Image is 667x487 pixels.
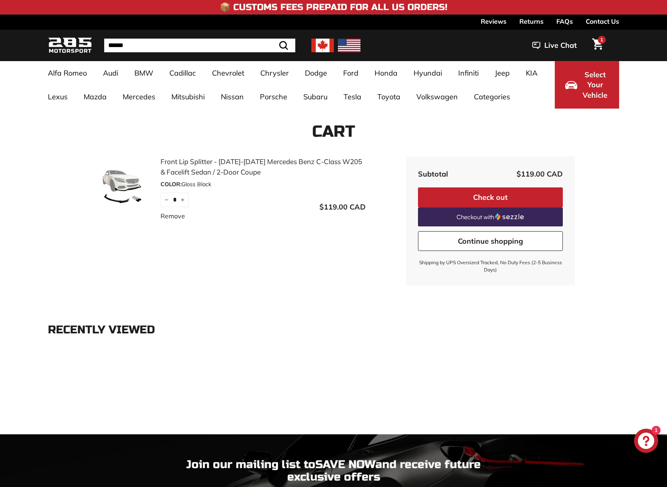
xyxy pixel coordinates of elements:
[126,61,161,85] a: BMW
[544,40,577,51] span: Live Chat
[48,123,619,140] h1: Cart
[104,39,295,52] input: Search
[556,14,573,28] a: FAQs
[161,156,366,177] a: Front Lip Splitter - [DATE]-[DATE] Mercedes Benz C-Class W205 & Facelift Sedan / 2-Door Coupe
[161,61,204,85] a: Cadillac
[418,168,448,179] div: Subtotal
[518,61,546,85] a: KIA
[586,14,619,28] a: Contact Us
[252,61,297,85] a: Chrysler
[522,35,587,55] button: Live Chat
[466,85,518,109] a: Categories
[161,211,185,221] a: Remove
[163,85,213,109] a: Mitsubishi
[418,231,563,251] a: Continue shopping
[295,85,336,109] a: Subaru
[213,85,252,109] a: Nissan
[115,85,163,109] a: Mercedes
[418,259,563,273] small: Shipping by UPS Oversized Tracked, No Duty Fees (2-5 Business Days)
[161,181,181,188] span: COLOR:
[48,324,619,336] div: Recently viewed
[92,168,152,209] img: Front Lip Splitter - 2015-2021 Mercedes Benz C-Class W205 & Facelift Sedan / 2-Door Coupe
[319,202,366,212] span: $119.00 CAD
[204,61,252,85] a: Chevrolet
[555,61,619,109] button: Select Your Vehicle
[487,61,518,85] a: Jeep
[408,85,466,109] a: Volkswagen
[252,85,295,109] a: Porsche
[336,85,369,109] a: Tesla
[406,61,450,85] a: Hyundai
[173,458,494,483] p: Join our mailing list to and receive future exclusive offers
[220,2,447,12] h4: 📦 Customs Fees Prepaid for All US Orders!
[95,61,126,85] a: Audi
[40,85,76,109] a: Lexus
[40,61,95,85] a: Alfa Romeo
[450,61,487,85] a: Infiniti
[315,458,375,471] strong: SAVE NOW
[418,187,563,208] button: Check out
[76,85,115,109] a: Mazda
[161,193,173,207] button: Reduce item quantity by one
[418,208,563,226] a: Checkout with
[161,180,366,189] div: Gloss Black
[297,61,335,85] a: Dodge
[495,213,524,220] img: Sezzle
[600,37,603,43] span: 1
[366,61,406,85] a: Honda
[481,14,506,28] a: Reviews
[587,32,608,59] a: Cart
[517,169,563,179] span: $119.00 CAD
[632,429,661,455] inbox-online-store-chat: Shopify online store chat
[177,193,189,207] button: Increase item quantity by one
[48,36,92,55] img: Logo_285_Motorsport_areodynamics_components
[519,14,543,28] a: Returns
[581,70,609,101] span: Select Your Vehicle
[335,61,366,85] a: Ford
[369,85,408,109] a: Toyota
